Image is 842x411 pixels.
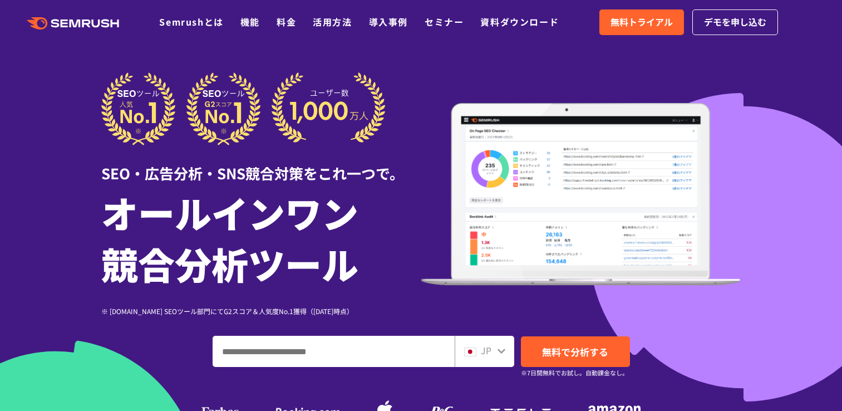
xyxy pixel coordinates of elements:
[369,15,408,28] a: 導入事例
[692,9,778,35] a: デモを申し込む
[101,187,421,289] h1: オールインワン 競合分析ツール
[610,15,673,30] span: 無料トライアル
[542,345,608,359] span: 無料で分析する
[277,15,296,28] a: 料金
[213,336,454,366] input: ドメイン、キーワードまたはURLを入力してください
[240,15,260,28] a: 機能
[313,15,352,28] a: 活用方法
[599,9,684,35] a: 無料トライアル
[481,344,491,357] span: JP
[101,145,421,184] div: SEO・広告分析・SNS競合対策をこれ一つで。
[704,15,766,30] span: デモを申し込む
[480,15,559,28] a: 資料ダウンロード
[521,368,628,378] small: ※7日間無料でお試し。自動課金なし。
[425,15,464,28] a: セミナー
[159,15,223,28] a: Semrushとは
[101,306,421,316] div: ※ [DOMAIN_NAME] SEOツール部門にてG2スコア＆人気度No.1獲得（[DATE]時点）
[521,336,630,367] a: 無料で分析する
